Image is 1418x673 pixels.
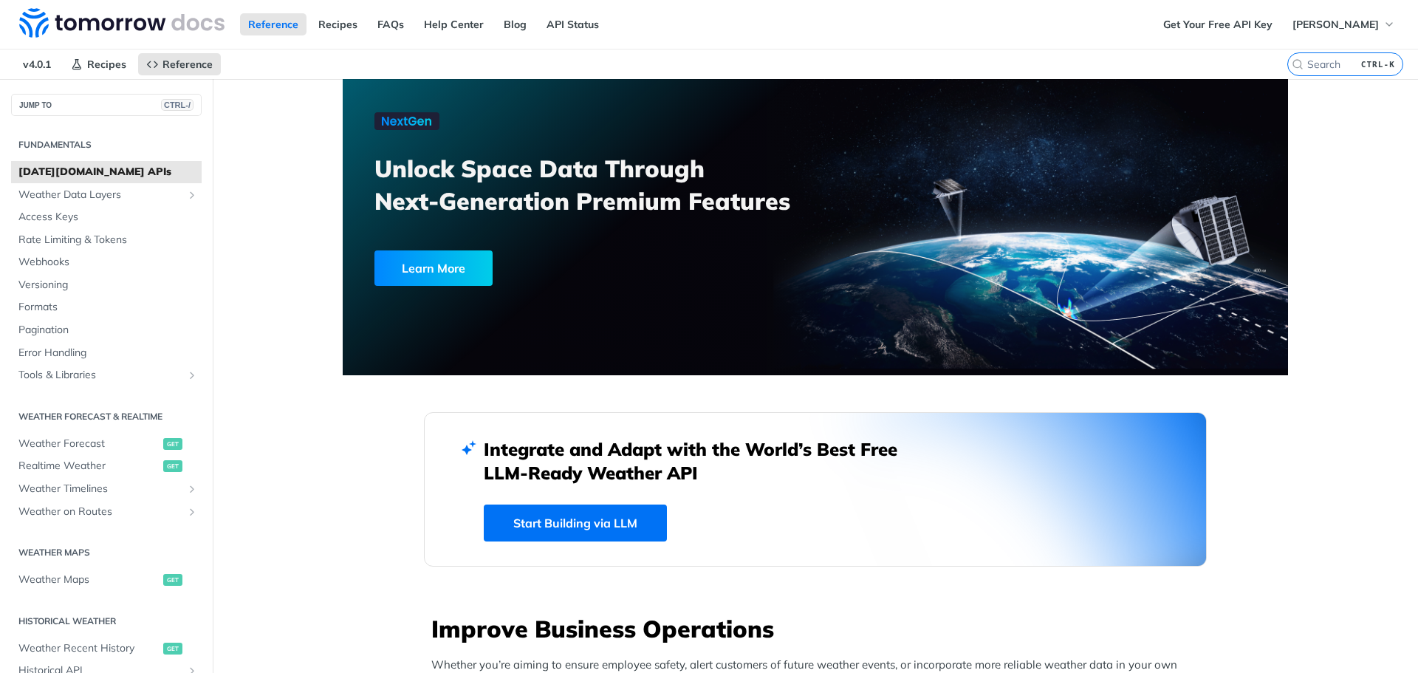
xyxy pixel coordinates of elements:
button: JUMP TOCTRL-/ [11,94,202,116]
span: Formats [18,300,198,315]
button: [PERSON_NAME] [1284,13,1403,35]
a: Rate Limiting & Tokens [11,229,202,251]
span: Error Handling [18,346,198,361]
button: Show subpages for Weather on Routes [186,506,198,518]
a: Reference [240,13,306,35]
a: FAQs [369,13,412,35]
a: Error Handling [11,342,202,364]
a: Weather Recent Historyget [11,638,202,660]
h3: Unlock Space Data Through Next-Generation Premium Features [374,152,832,217]
span: Realtime Weather [18,459,160,474]
h3: Improve Business Operations [431,612,1207,645]
a: Weather Data LayersShow subpages for Weather Data Layers [11,184,202,206]
span: Weather Data Layers [18,188,182,202]
span: [DATE][DOMAIN_NAME] APIs [18,165,198,180]
span: Weather on Routes [18,505,182,519]
a: Weather TimelinesShow subpages for Weather Timelines [11,478,202,500]
span: Webhooks [18,255,198,270]
button: Show subpages for Tools & Libraries [186,369,198,381]
img: Tomorrow.io Weather API Docs [19,8,225,38]
kbd: CTRL-K [1357,57,1399,72]
h2: Integrate and Adapt with the World’s Best Free LLM-Ready Weather API [484,437,919,485]
a: [DATE][DOMAIN_NAME] APIs [11,161,202,183]
img: NextGen [374,112,439,130]
a: API Status [538,13,607,35]
button: Show subpages for Weather Timelines [186,483,198,495]
a: Tools & LibrariesShow subpages for Tools & Libraries [11,364,202,386]
span: Rate Limiting & Tokens [18,233,198,247]
a: Access Keys [11,206,202,228]
span: Weather Maps [18,573,160,587]
a: Start Building via LLM [484,505,667,542]
span: get [163,643,182,655]
h2: Fundamentals [11,138,202,151]
a: Formats [11,296,202,318]
span: Versioning [18,278,198,293]
h2: Weather Maps [11,546,202,559]
a: Weather Mapsget [11,569,202,591]
span: Recipes [87,58,126,71]
span: Tools & Libraries [18,368,182,383]
svg: Search [1292,58,1304,70]
a: Recipes [310,13,366,35]
span: v4.0.1 [15,53,59,75]
span: Weather Recent History [18,641,160,656]
a: Recipes [63,53,134,75]
a: Blog [496,13,535,35]
span: get [163,460,182,472]
span: Access Keys [18,210,198,225]
a: Help Center [416,13,492,35]
a: Pagination [11,319,202,341]
a: Weather on RoutesShow subpages for Weather on Routes [11,501,202,523]
a: Webhooks [11,251,202,273]
a: Get Your Free API Key [1155,13,1281,35]
div: Learn More [374,250,493,286]
a: Reference [138,53,221,75]
a: Learn More [374,250,740,286]
a: Realtime Weatherget [11,455,202,477]
a: Versioning [11,274,202,296]
span: Reference [162,58,213,71]
span: Pagination [18,323,198,338]
a: Weather Forecastget [11,433,202,455]
span: [PERSON_NAME] [1292,18,1379,31]
h2: Historical Weather [11,615,202,628]
span: get [163,438,182,450]
span: Weather Forecast [18,437,160,451]
span: Weather Timelines [18,482,182,496]
button: Show subpages for Weather Data Layers [186,189,198,201]
h2: Weather Forecast & realtime [11,410,202,423]
span: CTRL-/ [161,99,193,111]
span: get [163,574,182,586]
